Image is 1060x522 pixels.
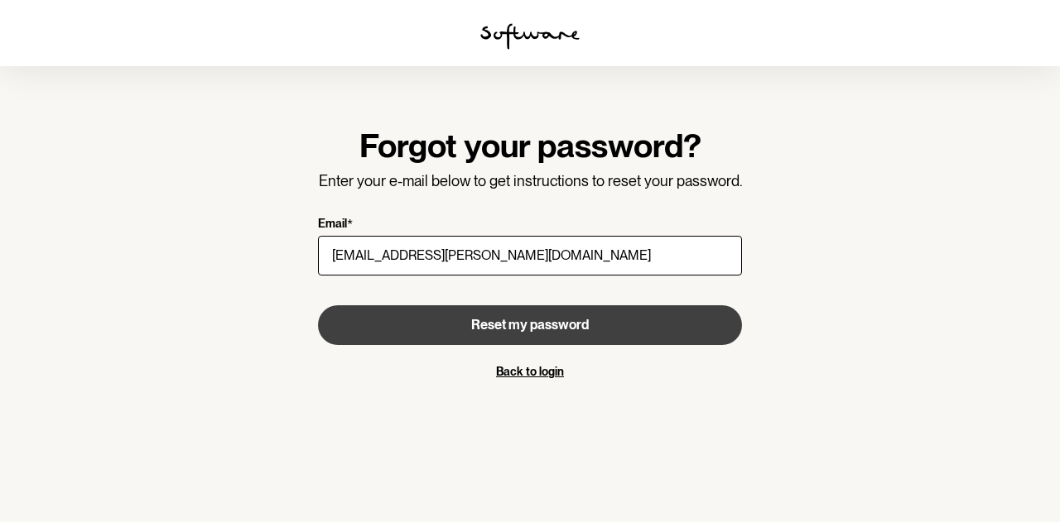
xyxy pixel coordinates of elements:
[318,217,347,232] p: Email
[318,172,742,190] p: Enter your e-mail below to get instructions to reset your password.
[318,305,742,345] button: Reset my password
[471,317,589,333] span: Reset my password
[318,126,742,165] h1: Forgot your password?
[496,365,564,378] a: Back to login
[480,23,580,50] img: software logo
